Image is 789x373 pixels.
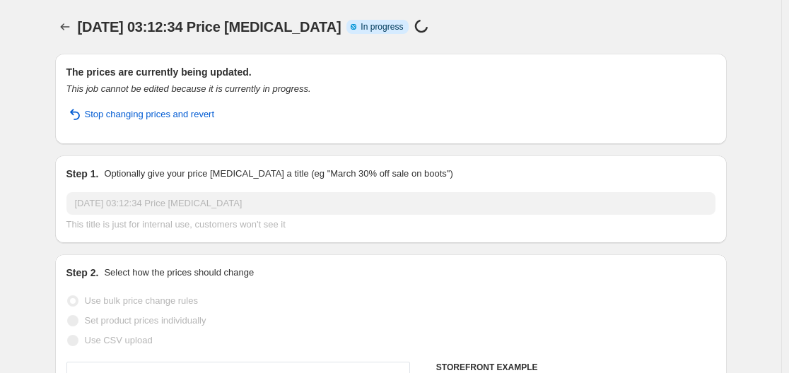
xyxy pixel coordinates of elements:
p: Optionally give your price [MEDICAL_DATA] a title (eg "March 30% off sale on boots") [104,167,452,181]
h2: Step 2. [66,266,99,280]
span: Use bulk price change rules [85,295,198,306]
h6: STOREFRONT EXAMPLE [436,362,715,373]
input: 30% off holiday sale [66,192,715,215]
h2: The prices are currently being updated. [66,65,715,79]
span: This title is just for internal use, customers won't see it [66,219,286,230]
h2: Step 1. [66,167,99,181]
span: Use CSV upload [85,335,153,345]
button: Stop changing prices and revert [58,103,223,126]
span: [DATE] 03:12:34 Price [MEDICAL_DATA] [78,19,341,35]
button: Price change jobs [55,17,75,37]
span: Set product prices individually [85,315,206,326]
span: Stop changing prices and revert [85,107,215,122]
i: This job cannot be edited because it is currently in progress. [66,83,311,94]
p: Select how the prices should change [104,266,254,280]
span: In progress [361,21,403,32]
